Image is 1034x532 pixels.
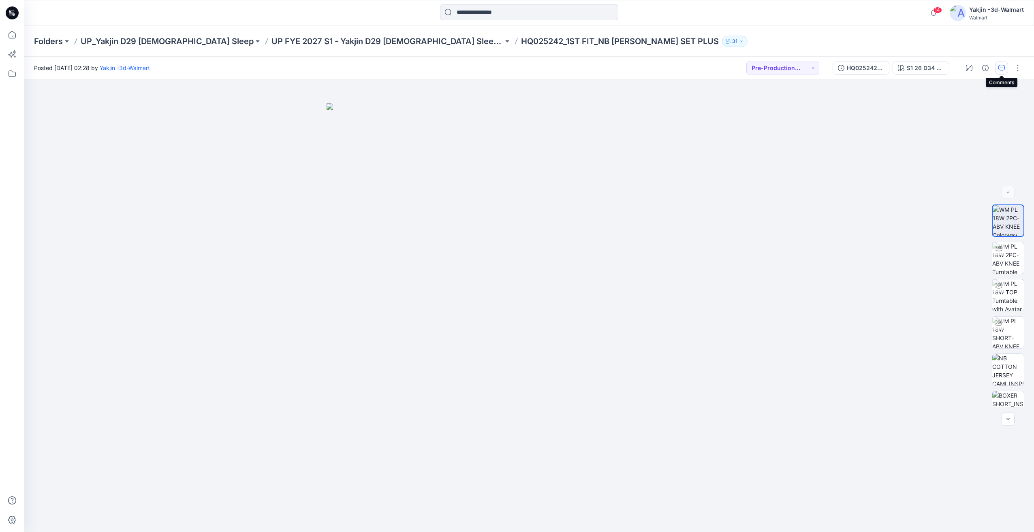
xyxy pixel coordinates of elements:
[992,354,1024,385] img: NB COTTON JERSEY CAMI_INSPIRATION
[992,391,1024,423] img: BOXER SHORT_INSPIRATION (2) (1)
[722,36,748,47] button: 31
[833,62,889,74] button: HQ025242_1ST FIT_NB [PERSON_NAME] SET PLUS
[979,62,992,74] button: Details
[950,5,966,21] img: avatar
[732,37,737,46] p: 31
[81,36,254,47] a: UP_Yakjin D29 [DEMOGRAPHIC_DATA] Sleep
[992,242,1024,274] img: WM PL 18W 2PC-ABV KNEE Turntable with Avatar
[893,62,949,74] button: S1 26 D34 NB 2 CHERRY HEARTS v1
[969,5,1024,15] div: Yakjin -3d-Walmart
[327,103,732,532] img: eyJhbGciOiJIUzI1NiIsImtpZCI6IjAiLCJzbHQiOiJzZXMiLCJ0eXAiOiJKV1QifQ.eyJkYXRhIjp7InR5cGUiOiJzdG9yYW...
[34,36,63,47] a: Folders
[992,279,1024,311] img: WM PL 18W TOP Turntable with Avatar
[34,64,150,72] span: Posted [DATE] 02:28 by
[969,15,1024,21] div: Walmart
[992,317,1024,348] img: WM PL 18W SHORT-ABV KNEE Turntable with Avatar
[847,64,884,72] div: HQ025242_1ST FIT_NB [PERSON_NAME] SET PLUS
[933,7,942,13] span: 14
[993,205,1023,236] img: WM PL 18W 2PC-ABV KNEE Colorway wo Avatar
[907,64,944,72] div: S1 26 D34 NB 2 CHERRY HEARTS v1
[100,64,150,71] a: Yakjin -3d-Walmart
[521,36,719,47] p: HQ025242_1ST FIT_NB [PERSON_NAME] SET PLUS
[271,36,503,47] a: UP FYE 2027 S1 - Yakjin D29 [DEMOGRAPHIC_DATA] Sleepwear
